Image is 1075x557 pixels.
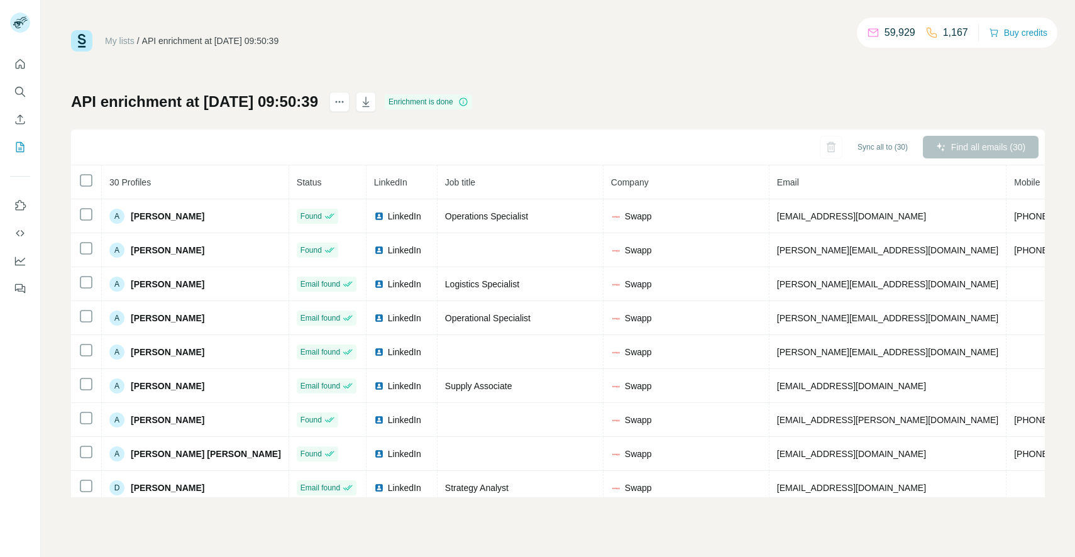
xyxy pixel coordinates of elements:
div: Enrichment is done [385,94,472,109]
span: Found [300,245,322,256]
span: Swapp [625,244,652,256]
span: Found [300,211,322,222]
span: Swapp [625,312,652,324]
img: LinkedIn logo [374,245,384,255]
span: [PERSON_NAME] [131,244,204,256]
span: [EMAIL_ADDRESS][DOMAIN_NAME] [777,483,926,493]
span: Swapp [625,380,652,392]
span: [PERSON_NAME] [PERSON_NAME] [131,448,281,460]
img: LinkedIn logo [374,449,384,459]
img: LinkedIn logo [374,415,384,425]
li: / [137,35,140,47]
img: company-logo [611,381,621,391]
p: 59,929 [885,25,915,40]
span: Sync all to (30) [857,141,908,153]
img: company-logo [611,245,621,255]
span: Email found [300,312,340,324]
div: A [109,345,124,360]
span: Operations Specialist [445,211,528,221]
span: [PERSON_NAME] [131,278,204,290]
span: Email found [300,482,340,494]
button: Buy credits [989,24,1047,41]
div: A [109,378,124,394]
span: LinkedIn [388,210,421,223]
div: D [109,480,124,495]
span: Swapp [625,448,652,460]
img: company-logo [611,313,621,323]
button: actions [329,92,350,112]
span: [EMAIL_ADDRESS][DOMAIN_NAME] [777,211,926,221]
div: A [109,446,124,461]
span: Logistics Specialist [445,279,519,289]
img: company-logo [611,279,621,289]
div: A [109,311,124,326]
span: LinkedIn [388,278,421,290]
span: LinkedIn [388,482,421,494]
span: Swapp [625,482,652,494]
span: Email [777,177,799,187]
img: company-logo [611,211,621,221]
span: Job title [445,177,475,187]
img: LinkedIn logo [374,279,384,289]
div: A [109,277,124,292]
button: Dashboard [10,250,30,272]
span: [EMAIL_ADDRESS][DOMAIN_NAME] [777,449,926,459]
span: LinkedIn [388,312,421,324]
a: My lists [105,36,135,46]
span: [PERSON_NAME] [131,380,204,392]
span: Found [300,414,322,426]
button: Sync all to (30) [849,138,917,157]
span: Email found [300,380,340,392]
div: A [109,412,124,427]
span: LinkedIn [388,414,421,426]
span: Email found [300,278,340,290]
div: API enrichment at [DATE] 09:50:39 [142,35,279,47]
span: [PERSON_NAME][EMAIL_ADDRESS][DOMAIN_NAME] [777,313,998,323]
img: LinkedIn logo [374,483,384,493]
div: A [109,209,124,224]
img: company-logo [611,347,621,357]
span: Swapp [625,210,652,223]
span: Status [297,177,322,187]
span: Operational Specialist [445,313,531,323]
img: company-logo [611,449,621,459]
button: Use Surfe API [10,222,30,245]
span: 30 Profiles [109,177,151,187]
span: [PERSON_NAME] [131,346,204,358]
span: LinkedIn [388,380,421,392]
span: [PERSON_NAME][EMAIL_ADDRESS][DOMAIN_NAME] [777,279,998,289]
span: LinkedIn [388,448,421,460]
span: Company [611,177,649,187]
img: LinkedIn logo [374,313,384,323]
button: Use Surfe on LinkedIn [10,194,30,217]
span: Found [300,448,322,460]
span: [PERSON_NAME][EMAIL_ADDRESS][DOMAIN_NAME] [777,347,998,357]
img: LinkedIn logo [374,347,384,357]
span: Swapp [625,346,652,358]
button: Quick start [10,53,30,75]
img: Surfe Logo [71,30,92,52]
span: LinkedIn [374,177,407,187]
img: company-logo [611,415,621,425]
span: [PERSON_NAME] [131,482,204,494]
img: LinkedIn logo [374,381,384,391]
button: Feedback [10,277,30,300]
span: LinkedIn [388,346,421,358]
span: LinkedIn [388,244,421,256]
button: Enrich CSV [10,108,30,131]
div: A [109,243,124,258]
img: LinkedIn logo [374,211,384,221]
span: [EMAIL_ADDRESS][DOMAIN_NAME] [777,381,926,391]
img: company-logo [611,483,621,493]
span: Swapp [625,278,652,290]
span: [PERSON_NAME][EMAIL_ADDRESS][DOMAIN_NAME] [777,245,998,255]
span: Email found [300,346,340,358]
span: Swapp [625,414,652,426]
span: Mobile [1014,177,1040,187]
button: Search [10,80,30,103]
button: My lists [10,136,30,158]
span: Supply Associate [445,381,512,391]
span: Strategy Analyst [445,483,509,493]
span: [EMAIL_ADDRESS][PERSON_NAME][DOMAIN_NAME] [777,415,998,425]
span: [PERSON_NAME] [131,210,204,223]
